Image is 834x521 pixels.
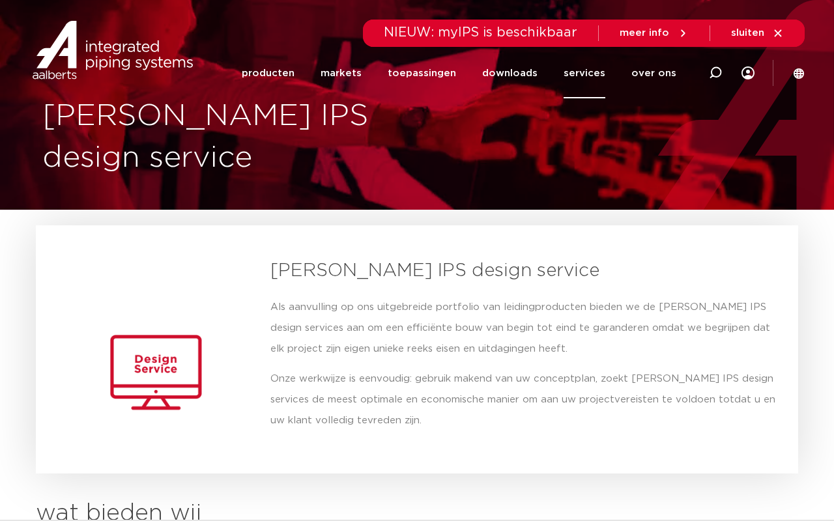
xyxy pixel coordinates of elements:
a: toepassingen [388,48,456,98]
p: Als aanvulling op ons uitgebreide portfolio van leidingproducten bieden we de [PERSON_NAME] IPS d... [270,297,787,359]
h1: [PERSON_NAME] IPS design service [42,96,410,179]
a: sluiten [731,27,784,39]
span: NIEUW: myIPS is beschikbaar [384,26,577,39]
a: producten [242,48,295,98]
nav: Menu [242,48,676,98]
a: markets [321,48,362,98]
span: meer info [620,28,669,38]
a: over ons [631,48,676,98]
a: meer info [620,27,689,39]
h3: [PERSON_NAME] IPS design service [270,258,787,284]
p: Onze werkwijze is eenvoudig: gebruik makend van uw conceptplan, zoekt [PERSON_NAME] IPS design se... [270,369,787,431]
div: my IPS [741,59,755,87]
a: downloads [482,48,538,98]
span: sluiten [731,28,764,38]
a: services [564,48,605,98]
